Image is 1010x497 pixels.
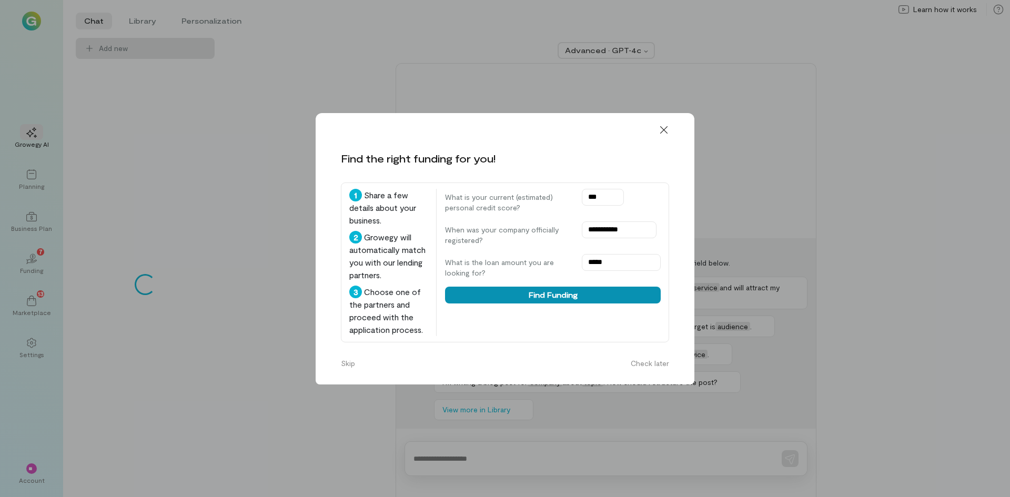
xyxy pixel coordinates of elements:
[335,355,361,372] button: Skip
[445,287,661,303] button: Find Funding
[349,286,428,336] div: Choose one of the partners and proceed with the application process.
[349,189,362,201] div: 1
[445,225,571,246] label: When was your company officially registered?
[341,151,496,166] div: Find the right funding for you!
[445,257,571,278] label: What is the loan amount you are looking for?
[624,355,675,372] button: Check later
[349,231,362,244] div: 2
[349,231,428,281] div: Growegy will automatically match you with our lending partners.
[349,286,362,298] div: 3
[349,189,428,227] div: Share a few details about your business.
[445,192,571,213] label: What is your current (estimated) personal credit score?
